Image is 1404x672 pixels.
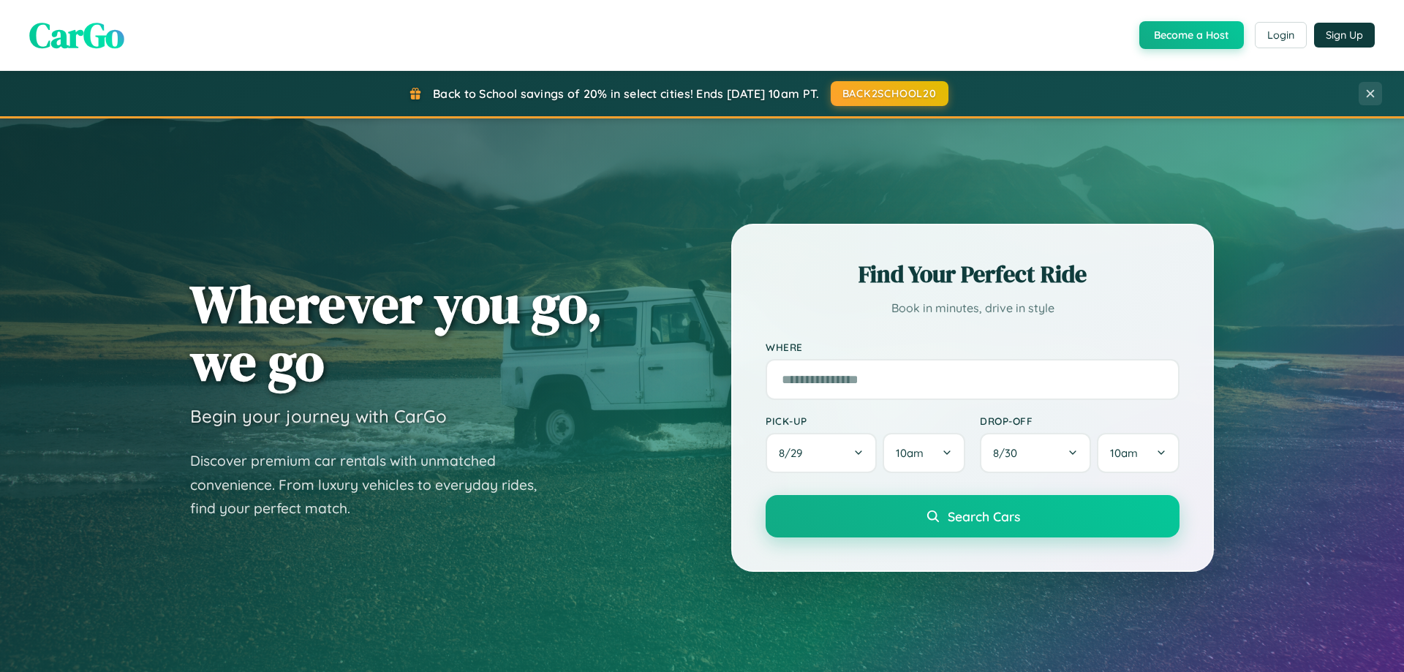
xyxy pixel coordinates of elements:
button: BACK2SCHOOL20 [831,81,948,106]
span: 8 / 30 [993,446,1024,460]
button: 8/30 [980,433,1091,473]
span: Search Cars [948,508,1020,524]
button: Sign Up [1314,23,1375,48]
p: Book in minutes, drive in style [766,298,1180,319]
button: 10am [883,433,965,473]
span: 8 / 29 [779,446,809,460]
button: Login [1255,22,1307,48]
p: Discover premium car rentals with unmatched convenience. From luxury vehicles to everyday rides, ... [190,449,556,521]
label: Drop-off [980,415,1180,427]
label: Where [766,341,1180,353]
h1: Wherever you go, we go [190,275,603,390]
button: 8/29 [766,433,877,473]
button: 10am [1097,433,1180,473]
span: 10am [1110,446,1138,460]
span: Back to School savings of 20% in select cities! Ends [DATE] 10am PT. [433,86,819,101]
span: CarGo [29,11,124,59]
h2: Find Your Perfect Ride [766,258,1180,290]
button: Become a Host [1139,21,1244,49]
span: 10am [896,446,924,460]
label: Pick-up [766,415,965,427]
button: Search Cars [766,495,1180,537]
h3: Begin your journey with CarGo [190,405,447,427]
